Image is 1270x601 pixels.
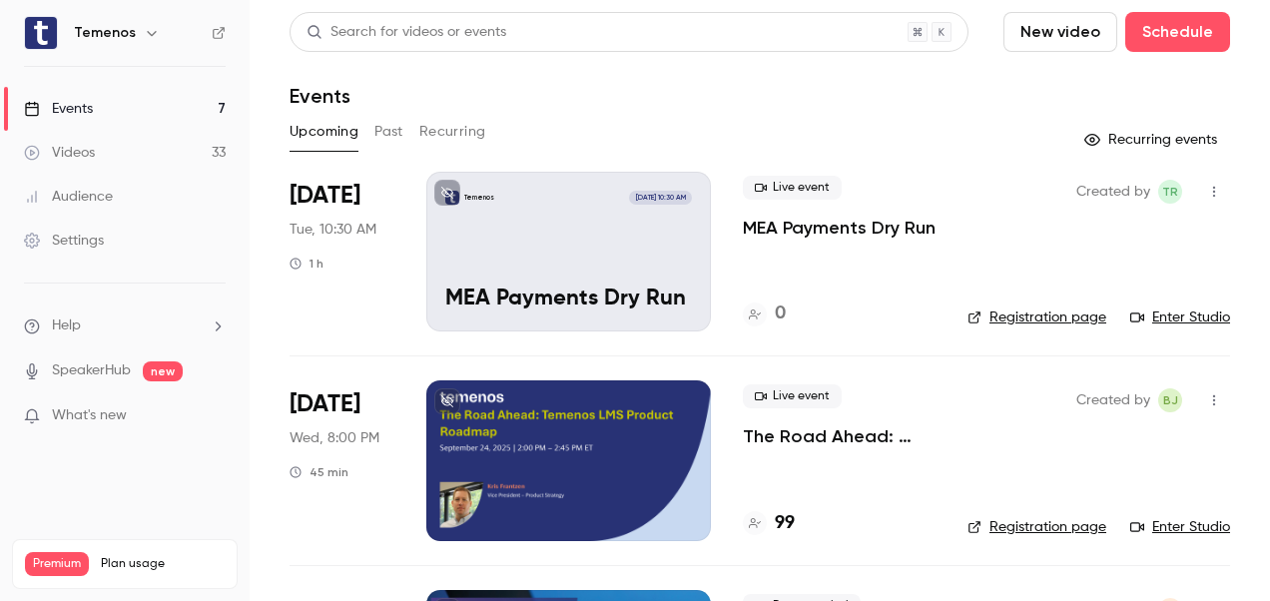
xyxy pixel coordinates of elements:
h4: 99 [775,510,795,537]
span: Boney Joseph [1158,388,1182,412]
button: Past [374,116,403,148]
img: Temenos [25,17,57,49]
button: Schedule [1125,12,1230,52]
h6: Temenos [74,23,136,43]
a: The Road Ahead: Temenos LMS Product Roadmap [743,424,936,448]
span: Premium [25,552,89,576]
a: Registration page [967,307,1106,327]
span: What's new [52,405,127,426]
li: help-dropdown-opener [24,315,226,336]
button: New video [1003,12,1117,52]
span: [DATE] 10:30 AM [629,191,691,205]
span: Live event [743,384,842,408]
a: MEA Payments Dry Run [743,216,936,240]
div: Videos [24,143,95,163]
div: Audience [24,187,113,207]
div: 1 h [290,256,323,272]
span: Created by [1076,180,1150,204]
span: Help [52,315,81,336]
span: TR [1162,180,1178,204]
h4: 0 [775,300,786,327]
div: Settings [24,231,104,251]
a: SpeakerHub [52,360,131,381]
a: 0 [743,300,786,327]
span: BJ [1163,388,1178,412]
div: Sep 24 Wed, 2:00 PM (America/New York) [290,380,394,540]
p: Temenos [464,193,494,203]
span: new [143,361,183,381]
span: Created by [1076,388,1150,412]
button: Upcoming [290,116,358,148]
p: MEA Payments Dry Run [445,287,692,312]
div: Sep 23 Tue, 10:30 AM (Africa/Johannesburg) [290,172,394,331]
span: Plan usage [101,556,225,572]
button: Recurring events [1075,124,1230,156]
button: Recurring [419,116,486,148]
div: 45 min [290,464,348,480]
a: Enter Studio [1130,307,1230,327]
span: Tue, 10:30 AM [290,220,376,240]
a: MEA Payments Dry RunTemenos[DATE] 10:30 AMMEA Payments Dry Run [426,172,711,331]
a: 99 [743,510,795,537]
span: [DATE] [290,180,360,212]
iframe: Noticeable Trigger [202,407,226,425]
div: Events [24,99,93,119]
div: Search for videos or events [307,22,506,43]
a: Registration page [967,517,1106,537]
span: Terniell Ramlah [1158,180,1182,204]
span: Live event [743,176,842,200]
a: Enter Studio [1130,517,1230,537]
span: [DATE] [290,388,360,420]
h1: Events [290,84,350,108]
span: Wed, 8:00 PM [290,428,379,448]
